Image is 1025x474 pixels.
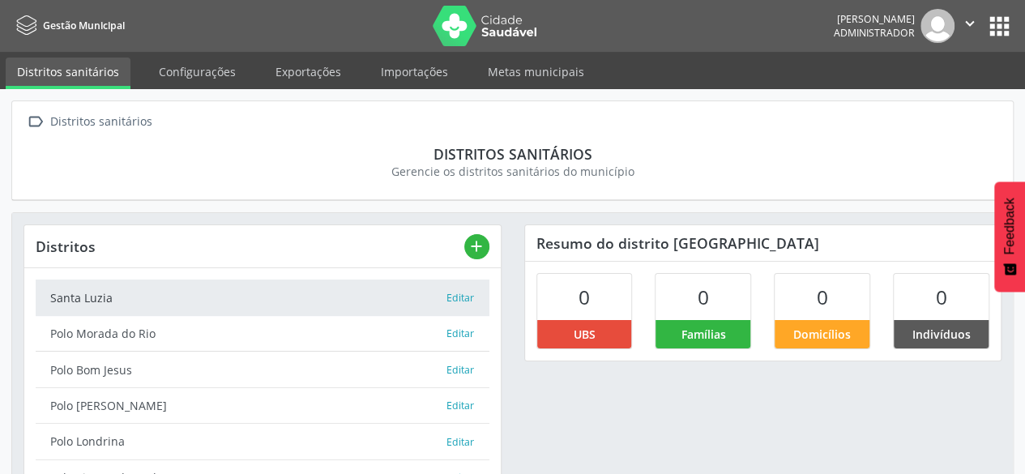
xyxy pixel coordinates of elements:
[36,280,489,315] a: Santa Luzia Editar
[50,397,446,414] div: Polo [PERSON_NAME]
[35,163,990,180] div: Gerencie os distritos sanitários do município
[961,15,979,32] i: 
[47,110,155,134] div: Distritos sanitários
[912,326,971,343] span: Indivíduos
[834,26,915,40] span: Administrador
[43,19,125,32] span: Gestão Municipal
[446,290,475,306] button: Editar
[817,284,828,310] span: 0
[11,12,125,39] a: Gestão Municipal
[525,225,1002,261] div: Resumo do distrito [GEOGRAPHIC_DATA]
[50,289,446,306] div: Santa Luzia
[36,424,489,459] a: Polo Londrina Editar
[476,58,596,86] a: Metas municipais
[579,284,590,310] span: 0
[50,433,446,450] div: Polo Londrina
[920,9,955,43] img: img
[446,434,475,451] button: Editar
[264,58,352,86] a: Exportações
[446,398,475,414] button: Editar
[793,326,851,343] span: Domicílios
[573,326,595,343] span: UBS
[369,58,459,86] a: Importações
[36,352,489,387] a: Polo Bom Jesus Editar
[681,326,725,343] span: Famílias
[468,237,485,255] i: add
[36,388,489,424] a: Polo [PERSON_NAME] Editar
[446,326,475,342] button: Editar
[464,234,489,259] button: add
[955,9,985,43] button: 
[35,145,990,163] div: Distritos sanitários
[446,362,475,378] button: Editar
[936,284,947,310] span: 0
[50,325,446,342] div: Polo Morada do Rio
[6,58,130,89] a: Distritos sanitários
[23,110,155,134] a:  Distritos sanitários
[834,12,915,26] div: [PERSON_NAME]
[36,316,489,352] a: Polo Morada do Rio Editar
[985,12,1014,41] button: apps
[23,110,47,134] i: 
[36,237,464,255] div: Distritos
[147,58,247,86] a: Configurações
[994,181,1025,292] button: Feedback - Mostrar pesquisa
[50,361,446,378] div: Polo Bom Jesus
[1002,198,1017,254] span: Feedback
[698,284,709,310] span: 0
